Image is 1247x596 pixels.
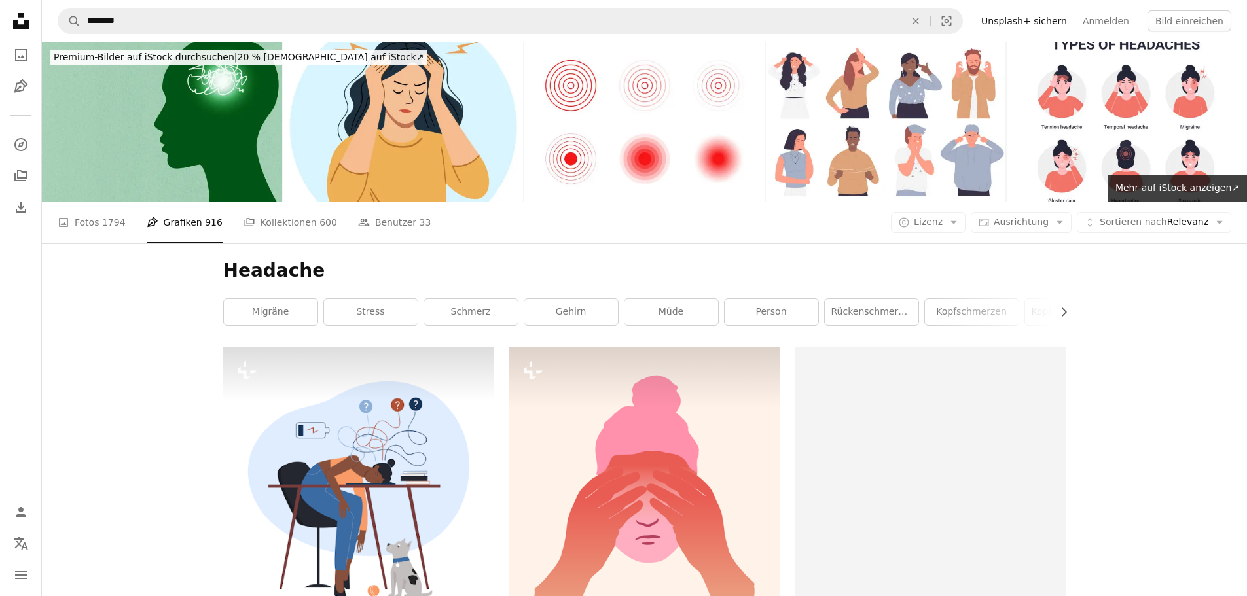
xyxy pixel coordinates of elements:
a: Kollektionen [8,163,34,189]
a: Gehirn [524,299,618,325]
a: Arbeits-Burnout und Stress einer unmotivierten, erschöpften Person. Traurige müde Frau, die mit L... [223,476,494,488]
img: Set Arten von Kopfschmerzen [1007,42,1247,202]
a: Fotos 1794 [58,202,126,243]
a: Kollektionen 600 [244,202,337,243]
a: Premium-Bilder auf iStock durchsuchen|20 % [DEMOGRAPHIC_DATA] auf iStock↗ [42,42,435,73]
button: Unsplash suchen [58,9,81,33]
span: Lizenz [914,217,943,227]
a: Anmelden / Registrieren [8,499,34,525]
span: 1794 [102,215,126,230]
button: Löschen [901,9,930,33]
a: Grafiken [8,73,34,99]
a: Benutzer 33 [358,202,431,243]
a: müde [624,299,718,325]
button: Sprache [8,531,34,557]
img: Schmerzkreise Vektor-Set. [524,42,765,202]
span: Premium-Bilder auf iStock durchsuchen | [54,52,238,62]
button: Visuelle Suche [931,9,962,33]
a: Unsplash+ sichern [973,10,1075,31]
button: Menü [8,562,34,588]
a: Kopfschmerzen [925,299,1019,325]
a: Rückenschmerzen [825,299,918,325]
span: Sortieren nach [1100,217,1167,227]
form: Finden Sie Bildmaterial auf der ganzen Webseite [58,8,963,34]
a: Bisherige Downloads [8,194,34,220]
a: Migräne [224,299,317,325]
span: 33 [420,215,431,230]
button: Lizenz [891,212,966,233]
span: Relevanz [1100,216,1208,229]
button: Sortieren nachRelevanz [1077,212,1231,233]
button: Ausrichtung [971,212,1072,233]
button: Bild einreichen [1148,10,1231,31]
h1: Headache [223,259,1066,283]
a: Mehr auf iStock anzeigen↗ [1108,175,1247,202]
a: kopfschmerz frau [1025,299,1119,325]
a: Fotos [8,42,34,68]
button: Liste nach rechts verschieben [1052,299,1066,325]
a: Schmerz [424,299,518,325]
a: Anmelden [1075,10,1137,31]
span: Mehr auf iStock anzeigen ↗ [1115,183,1239,193]
span: Ausrichtung [994,217,1049,227]
a: Person [725,299,818,325]
img: Women have a headache. The art style is flat vector [283,42,524,202]
img: Verärgerte traurige genervte Menschen isoliert [766,42,1006,202]
span: 600 [319,215,337,230]
img: Kritzeleien in einer menschlichen Kopfsilhouette mit Kopierraum [42,42,282,202]
a: eine Person, die ihre Augen mit den Händen bedeckt [509,493,780,505]
a: Stress [324,299,418,325]
span: 20 % [DEMOGRAPHIC_DATA] auf iStock ↗ [54,52,424,62]
a: Entdecken [8,131,34,158]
